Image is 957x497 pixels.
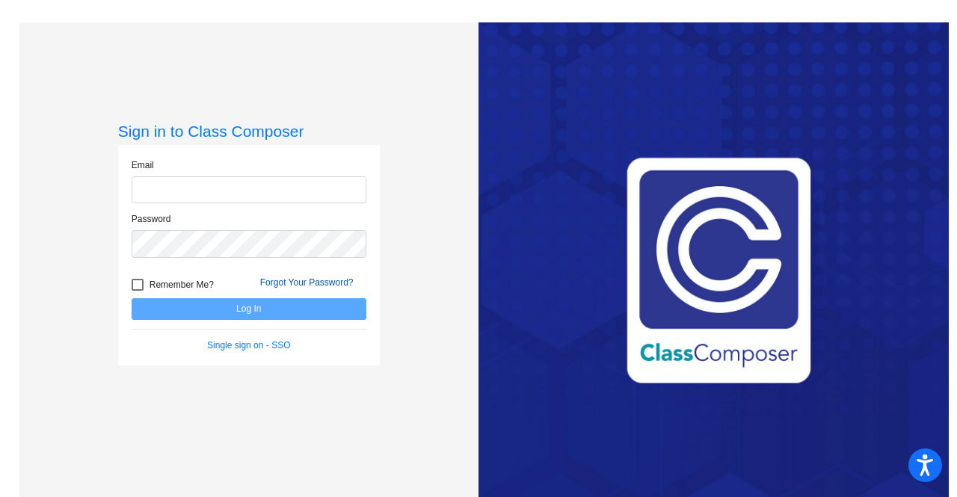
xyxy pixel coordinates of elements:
[118,122,380,141] h3: Sign in to Class Composer
[260,277,354,288] a: Forgot Your Password?
[132,212,171,226] label: Password
[207,340,290,351] a: Single sign on - SSO
[150,276,214,294] span: Remember Me?
[132,158,154,172] label: Email
[132,298,366,320] button: Log In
